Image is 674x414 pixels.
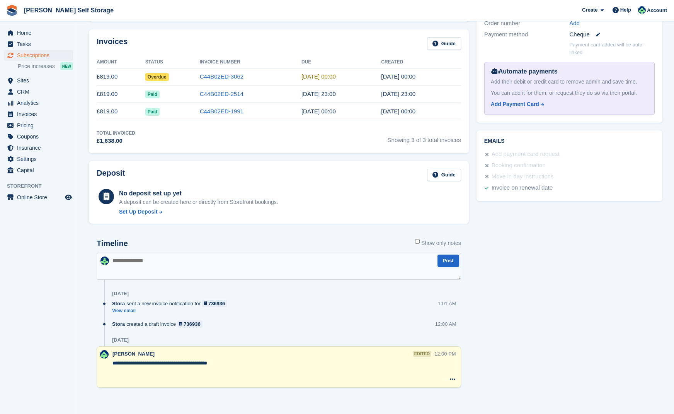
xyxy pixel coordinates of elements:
a: menu [4,165,73,176]
a: menu [4,192,73,203]
div: Move in day instructions [492,172,554,181]
div: [DATE] [112,291,129,297]
a: View email [112,308,231,314]
div: 736936 [184,320,200,328]
time: 2025-02-25 23:00:00 UTC [301,91,336,97]
span: Storefront [7,182,77,190]
a: menu [4,109,73,120]
img: stora-icon-8386f47178a22dfd0bd8f6a31ec36ba5ce8667c1dd55bd0f319d3a0aa187defe.svg [6,5,18,16]
span: Overdue [145,73,169,81]
div: edited [413,351,431,357]
span: Home [17,27,63,38]
img: Dafydd Pritchard [100,257,109,265]
div: Set Up Deposit [119,208,158,216]
a: menu [4,154,73,164]
th: Due [301,56,381,68]
th: Created [381,56,461,68]
span: Subscriptions [17,50,63,61]
span: Coupons [17,131,63,142]
label: Show only notes [415,239,461,247]
div: Automate payments [491,67,648,76]
p: A deposit can be created here or directly from Storefront bookings. [119,198,278,206]
a: menu [4,75,73,86]
div: No deposit set up yet [119,189,278,198]
h2: Deposit [97,169,125,181]
a: menu [4,86,73,97]
div: Add payment card request [492,150,560,159]
a: Price increases NEW [18,62,73,70]
span: CRM [17,86,63,97]
a: Set Up Deposit [119,208,278,216]
span: Settings [17,154,63,164]
span: Sites [17,75,63,86]
div: Invoice on renewal date [492,183,553,193]
div: Total Invoiced [97,130,135,137]
span: Price increases [18,63,55,70]
span: Invoices [17,109,63,120]
time: 2025-02-24 23:00:04 UTC [381,91,415,97]
span: Online Store [17,192,63,203]
a: Add Payment Card [491,100,645,108]
span: Help [620,6,631,14]
span: Analytics [17,98,63,108]
span: Insurance [17,142,63,153]
div: Order number [484,19,570,28]
a: menu [4,98,73,108]
div: 12:00 AM [435,320,456,328]
td: £819.00 [97,103,145,120]
a: C44B02ED-2514 [200,91,243,97]
time: 2024-08-25 23:00:00 UTC [301,108,336,115]
span: Paid [145,108,160,116]
a: 736936 [202,300,227,307]
p: Payment card added will be auto-linked [569,41,655,56]
span: Showing 3 of 3 total invoices [388,130,461,145]
span: Account [647,7,667,14]
a: Guide [427,37,461,50]
h2: Emails [484,138,655,144]
img: Dafydd Pritchard [100,350,109,359]
a: menu [4,142,73,153]
time: 2025-08-25 23:00:00 UTC [301,73,336,80]
th: Status [145,56,200,68]
img: Dafydd Pritchard [638,6,646,14]
div: Payment method [484,30,570,39]
div: 1:01 AM [438,300,456,307]
h2: Invoices [97,37,128,50]
a: Guide [427,169,461,181]
div: 736936 [208,300,225,307]
span: Capital [17,165,63,176]
h2: Timeline [97,239,128,248]
div: £1,638.00 [97,137,135,145]
div: 12:00 PM [434,350,456,358]
div: Booking confirmation [492,161,546,170]
a: C44B02ED-1991 [200,108,243,115]
a: menu [4,39,73,50]
div: Add their debit or credit card to remove admin and save time. [491,78,648,86]
time: 2025-08-24 23:00:08 UTC [381,73,415,80]
div: sent a new invoice notification for [112,300,231,307]
td: £819.00 [97,86,145,103]
div: created a draft invoice [112,320,206,328]
a: menu [4,50,73,61]
a: Preview store [64,193,73,202]
a: Add [569,19,580,28]
div: Cheque [569,30,655,39]
span: Stora [112,300,125,307]
a: menu [4,27,73,38]
span: Create [582,6,597,14]
a: C44B02ED-3062 [200,73,243,80]
th: Invoice Number [200,56,301,68]
div: You can add it for them, or request they do so via their portal. [491,89,648,97]
div: Add Payment Card [491,100,539,108]
div: NEW [60,62,73,70]
input: Show only notes [415,239,420,244]
a: [PERSON_NAME] Self Storage [21,4,117,17]
td: £819.00 [97,68,145,86]
th: Amount [97,56,145,68]
a: 736936 [177,320,203,328]
span: Pricing [17,120,63,131]
span: [PERSON_NAME] [112,351,155,357]
span: Paid [145,91,160,98]
button: Post [437,255,459,267]
div: [DATE] [112,337,129,343]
